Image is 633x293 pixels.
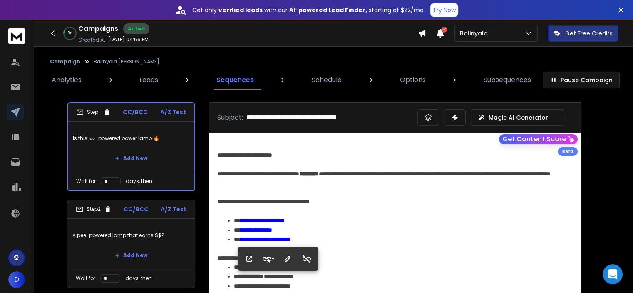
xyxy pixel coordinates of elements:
p: Magic AI Generator [489,113,548,122]
a: Options [395,70,431,90]
p: Get Free Credits [565,29,613,38]
p: A/Z Test [160,108,186,116]
li: Step2CC/BCCA/Z TestA pee-powered lamp that earns $$?Add NewWait fordays, then [67,200,195,288]
div: Beta [558,147,578,156]
p: Is this 𝑝𝑒𝑒-powered power lamp 🔥 [73,127,189,150]
p: 8 % [68,31,72,36]
p: Get only with our starting at $22/mo [192,6,424,14]
div: Open Intercom Messenger [603,264,623,284]
p: Wait for [76,275,95,282]
p: Created At: [78,37,107,43]
p: Schedule [312,75,342,85]
p: Subject: [217,113,243,123]
a: Analytics [47,70,87,90]
div: Step 1 [76,108,111,116]
p: Try Now [433,6,456,14]
p: Sequences [216,75,254,85]
img: logo [8,28,25,44]
a: Sequences [211,70,259,90]
strong: verified leads [218,6,263,14]
button: Try Now [430,3,458,17]
p: Subsequences [484,75,531,85]
a: Subsequences [479,70,536,90]
p: CC/BCC [123,108,148,116]
button: Get Content Score [499,134,578,144]
button: Pause Campaign [543,72,620,88]
p: Leads [139,75,158,85]
li: Step1CC/BCCA/Z TestIs this 𝑝𝑒𝑒-powered power lamp 🔥Add NewWait fordays, then [67,102,195,191]
button: Add New [108,247,154,264]
div: Active [123,23,149,34]
p: A pee-powered lamp that earns $$? [72,224,190,247]
p: Analytics [52,75,82,85]
button: Campaign [50,58,80,65]
p: days, then [126,178,152,185]
p: CC/BCC [124,205,149,213]
p: [DATE] 04:56 PM [108,36,149,43]
button: Open Link [241,250,257,267]
p: Balinyala [PERSON_NAME] [94,58,159,65]
h1: Campaigns [78,24,118,34]
span: 17 [441,27,447,33]
p: Balinyala [460,29,491,38]
button: D [8,271,25,288]
button: Get Free Credits [548,25,618,42]
strong: AI-powered Lead Finder, [289,6,367,14]
p: Options [400,75,426,85]
p: days, then [125,275,152,282]
a: Schedule [307,70,347,90]
button: Magic AI Generator [471,109,564,126]
p: A/Z Test [161,205,186,213]
button: Add New [108,150,154,167]
a: Leads [134,70,163,90]
p: Wait for [76,178,96,185]
div: Step 2 [76,205,112,213]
